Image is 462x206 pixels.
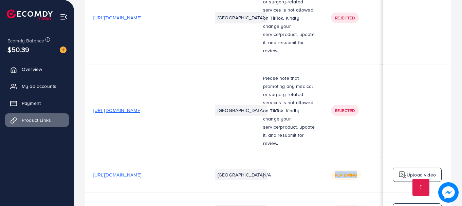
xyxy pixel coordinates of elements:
[60,46,67,53] img: image
[215,12,267,23] li: [GEOGRAPHIC_DATA]
[215,169,267,180] li: [GEOGRAPHIC_DATA]
[407,171,436,179] p: Upload video
[5,113,69,127] a: Product Links
[22,83,56,90] span: My ad accounts
[22,117,51,124] span: Product Links
[335,108,355,113] span: Rejected
[7,37,44,44] span: Ecomdy Balance
[93,107,141,114] span: [URL][DOMAIN_NAME]
[5,96,69,110] a: Payment
[5,79,69,93] a: My ad accounts
[215,105,267,116] li: [GEOGRAPHIC_DATA]
[22,100,41,107] span: Payment
[7,10,53,20] img: logo
[5,62,69,76] a: Overview
[335,172,357,178] span: Reviewing
[438,182,459,203] img: image
[399,171,407,179] img: logo
[335,15,355,21] span: Rejected
[22,66,42,73] span: Overview
[263,74,315,147] p: Please note that promoting any medical or surgery-related services is not allowed on TikTok. Kind...
[263,171,271,178] span: N/A
[93,171,141,178] span: [URL][DOMAIN_NAME]
[11,38,26,61] span: $50.39
[93,14,141,21] span: [URL][DOMAIN_NAME]
[60,13,68,21] img: menu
